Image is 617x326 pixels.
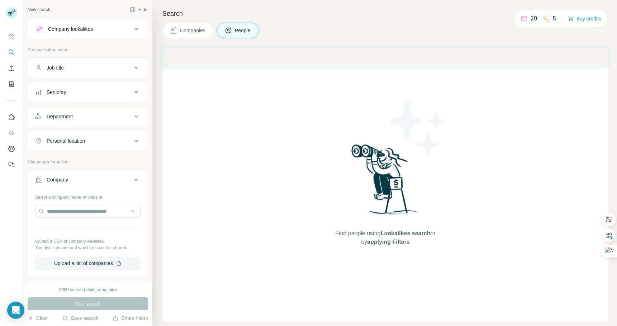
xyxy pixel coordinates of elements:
span: Find people using or by [328,229,443,246]
p: Company information [28,159,148,165]
button: Seniority [28,84,148,101]
button: Search [6,46,17,59]
div: Job title [47,64,64,71]
button: Personal location [28,132,148,150]
p: Personal information [28,47,148,53]
button: Use Surfe on LinkedIn [6,111,17,124]
iframe: To enrich screen reader interactions, please activate Accessibility in Grammarly extension settings [162,48,608,67]
div: New search [28,6,50,13]
span: Lookalikes search [381,230,431,236]
div: 2000 search results remaining [59,287,117,293]
p: Your list is private and won't be saved or shared. [35,245,141,251]
button: Clear [28,315,48,322]
img: Surfe Illustration - Woman searching with binoculars [348,142,423,222]
span: Companies [180,27,206,34]
button: Department [28,108,148,125]
img: Surfe Illustration - Stars [385,96,450,160]
button: Dashboard [6,142,17,155]
button: Buy credits [568,14,601,24]
button: Company [28,171,148,191]
button: Hide [125,4,152,15]
div: Personal location [47,137,85,145]
button: Feedback [6,158,17,171]
button: Company lookalikes [28,20,148,38]
div: Seniority [47,89,66,96]
div: Company [47,176,68,183]
button: Use Surfe API [6,127,17,140]
div: Select a company name or website [35,191,141,200]
p: 20 [531,14,537,23]
button: Share filters [113,315,148,322]
span: applying Filters [367,239,409,245]
button: Save search [62,315,99,322]
button: Upload a list of companies [35,257,141,270]
div: Company lookalikes [48,25,93,33]
button: Enrich CSV [6,62,17,75]
span: People [235,27,251,34]
h4: Search [162,9,608,19]
button: Quick start [6,30,17,43]
button: Job title [28,59,148,76]
div: Open Intercom Messenger [7,302,24,319]
div: Department [47,113,73,120]
button: My lists [6,77,17,90]
p: 5 [553,14,556,23]
p: Upload a CSV of company websites. [35,238,141,245]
